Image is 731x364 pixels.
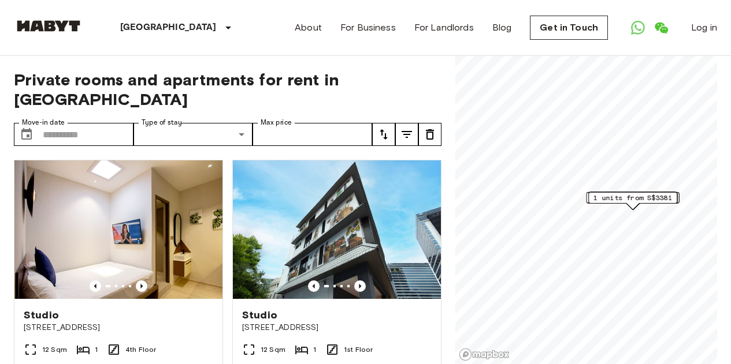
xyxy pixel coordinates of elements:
[242,322,432,333] span: [STREET_ADDRESS]
[492,21,512,35] a: Blog
[588,192,677,210] div: Map marker
[142,118,182,127] label: Type of stay
[261,118,292,127] label: Max price
[593,193,672,203] span: 1 units from S$3381
[95,344,98,355] span: 1
[344,344,373,355] span: 1st Floor
[313,344,316,355] span: 1
[308,280,320,292] button: Previous image
[14,20,83,32] img: Habyt
[24,322,213,333] span: [STREET_ADDRESS]
[125,344,156,355] span: 4th Floor
[261,344,285,355] span: 12 Sqm
[136,280,147,292] button: Previous image
[340,21,396,35] a: For Business
[242,308,277,322] span: Studio
[14,70,441,109] span: Private rooms and apartments for rent in [GEOGRAPHIC_DATA]
[459,348,510,361] a: Mapbox logo
[14,160,222,299] img: Marketing picture of unit SG-01-110-033-001
[295,21,322,35] a: About
[90,280,101,292] button: Previous image
[587,192,680,210] div: Map marker
[626,16,650,39] a: Open WhatsApp
[233,160,441,299] img: Marketing picture of unit SG-01-110-044_001
[22,118,65,127] label: Move-in date
[395,123,418,146] button: tune
[414,21,474,35] a: For Landlords
[372,123,395,146] button: tune
[530,16,608,40] a: Get in Touch
[42,344,67,355] span: 12 Sqm
[15,123,38,146] button: Choose date
[24,308,59,322] span: Studio
[354,280,366,292] button: Previous image
[650,16,673,39] a: Open WeChat
[691,21,717,35] a: Log in
[418,123,441,146] button: tune
[120,21,217,35] p: [GEOGRAPHIC_DATA]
